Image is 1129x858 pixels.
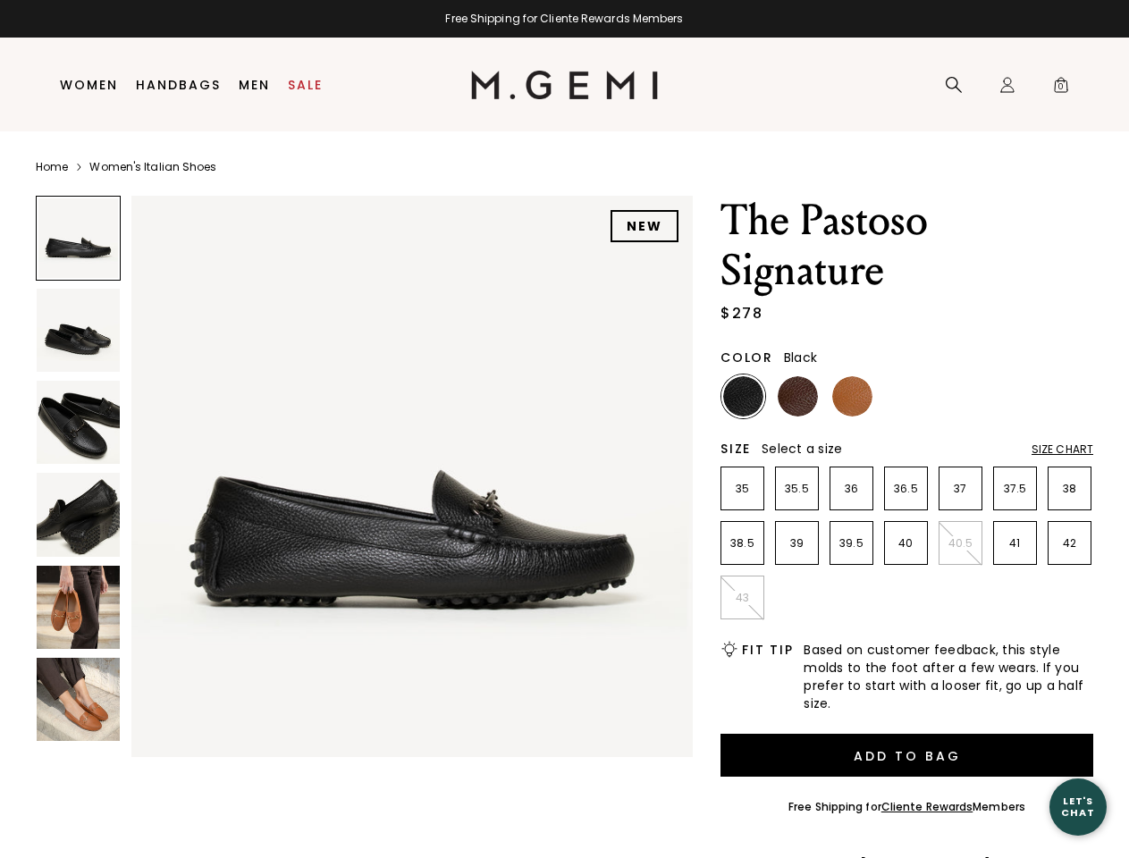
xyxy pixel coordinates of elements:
[776,536,818,551] p: 39
[720,734,1093,777] button: Add to Bag
[721,536,763,551] p: 38.5
[720,196,1093,296] h1: The Pastoso Signature
[288,78,323,92] a: Sale
[37,289,120,372] img: The Pastoso Signature
[131,196,693,757] img: The Pastoso Signature
[939,536,982,551] p: 40.5
[776,482,818,496] p: 35.5
[830,536,872,551] p: 39.5
[1032,442,1093,457] div: Size Chart
[37,658,120,741] img: The Pastoso Signature
[994,482,1036,496] p: 37.5
[136,78,221,92] a: Handbags
[742,643,793,657] h2: Fit Tip
[804,641,1093,712] span: Based on customer feedback, this style molds to the foot after a few wears. If you prefer to star...
[881,799,973,814] a: Cliente Rewards
[720,350,773,365] h2: Color
[784,349,817,366] span: Black
[762,440,842,458] span: Select a size
[37,473,120,556] img: The Pastoso Signature
[60,78,118,92] a: Women
[37,566,120,649] img: The Pastoso Signature
[239,78,270,92] a: Men
[788,800,1025,814] div: Free Shipping for Members
[720,303,762,324] div: $278
[830,482,872,496] p: 36
[1049,795,1107,818] div: Let's Chat
[720,442,751,456] h2: Size
[1049,536,1091,551] p: 42
[723,376,763,416] img: Black
[994,536,1036,551] p: 41
[36,160,68,174] a: Home
[1052,80,1070,97] span: 0
[885,482,927,496] p: 36.5
[611,210,678,242] div: NEW
[89,160,216,174] a: Women's Italian Shoes
[832,376,872,416] img: Tan
[721,591,763,605] p: 43
[885,536,927,551] p: 40
[37,381,120,464] img: The Pastoso Signature
[778,376,818,416] img: Chocolate
[721,482,763,496] p: 35
[471,71,658,99] img: M.Gemi
[939,482,982,496] p: 37
[1049,482,1091,496] p: 38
